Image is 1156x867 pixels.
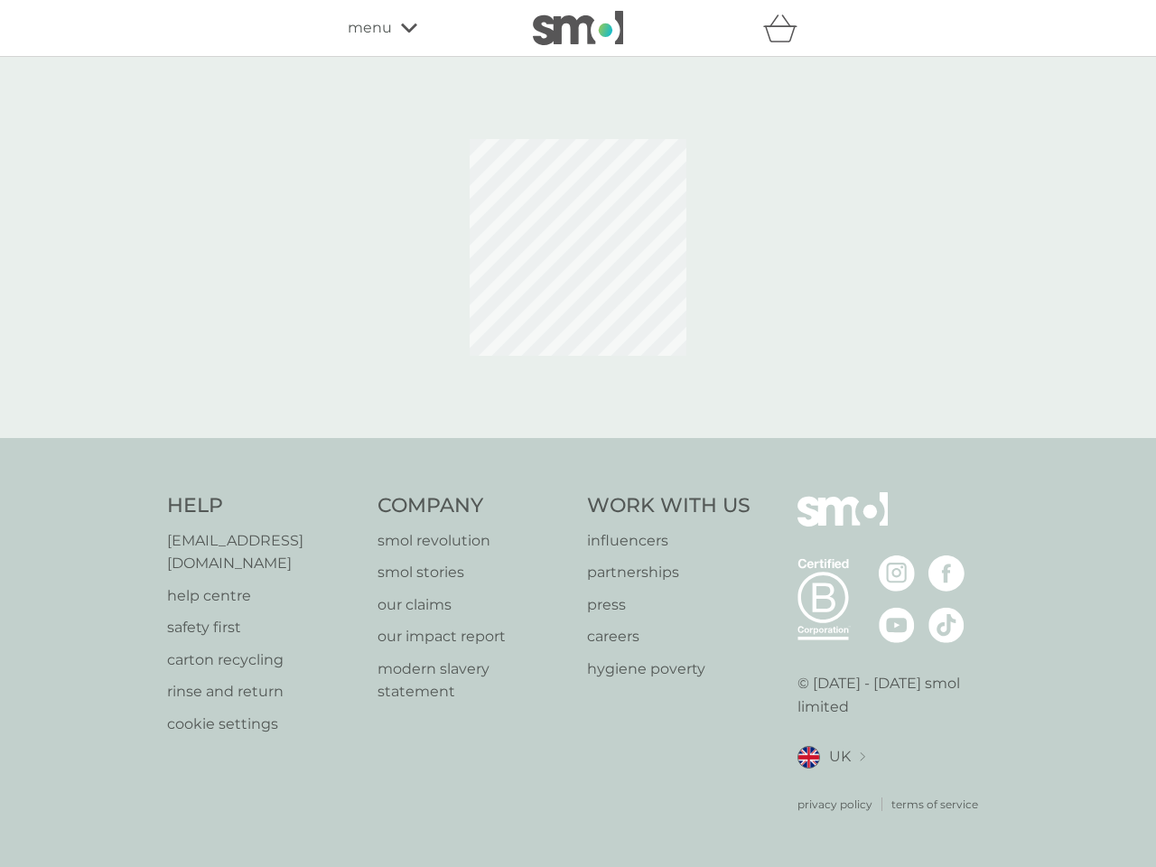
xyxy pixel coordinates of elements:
a: privacy policy [797,796,872,813]
h4: Company [378,492,570,520]
div: basket [763,10,808,46]
a: smol revolution [378,529,570,553]
h4: Work With Us [587,492,750,520]
img: visit the smol Instagram page [879,555,915,592]
span: menu [348,16,392,40]
a: our impact report [378,625,570,648]
a: influencers [587,529,750,553]
img: select a new location [860,752,865,762]
p: © [DATE] - [DATE] smol limited [797,672,990,718]
a: smol stories [378,561,570,584]
img: UK flag [797,746,820,769]
img: visit the smol Youtube page [879,607,915,643]
a: carton recycling [167,648,359,672]
a: our claims [378,593,570,617]
a: modern slavery statement [378,657,570,704]
a: hygiene poverty [587,657,750,681]
a: careers [587,625,750,648]
a: help centre [167,584,359,608]
a: safety first [167,616,359,639]
span: UK [829,745,851,769]
a: rinse and return [167,680,359,704]
a: cookie settings [167,713,359,736]
img: smol [797,492,888,554]
a: press [587,593,750,617]
img: smol [533,11,623,45]
img: visit the smol Tiktok page [928,607,965,643]
img: visit the smol Facebook page [928,555,965,592]
a: terms of service [891,796,978,813]
h4: Help [167,492,359,520]
a: partnerships [587,561,750,584]
a: [EMAIL_ADDRESS][DOMAIN_NAME] [167,529,359,575]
